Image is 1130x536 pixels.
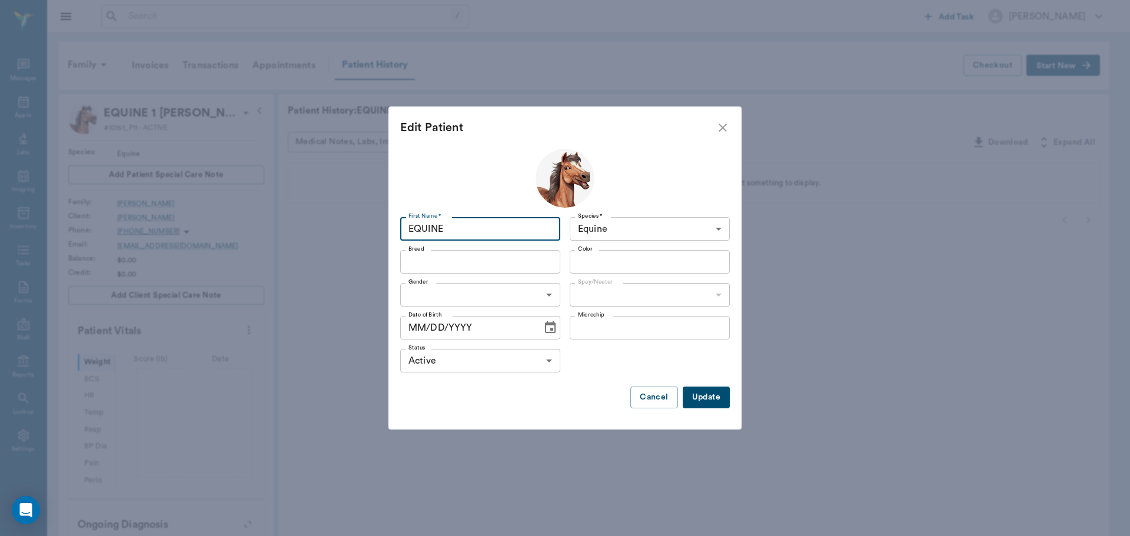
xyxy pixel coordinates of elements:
div: Equine [570,217,730,241]
div: Open Intercom Messenger [12,496,40,524]
button: Cancel [630,387,677,408]
label: Species * [578,212,603,220]
label: Breed [408,245,424,253]
button: close [716,121,730,135]
label: Status [408,344,426,352]
label: First Name * [408,212,441,220]
label: Color [578,245,592,253]
button: Choose date [539,316,562,339]
label: Microchip [578,311,604,319]
button: Update [683,387,730,408]
label: Spay/Neuter [578,278,613,286]
img: Profile Image [536,149,594,208]
div: Edit Patient [400,118,716,137]
label: Gender [408,278,428,286]
input: MM/DD/YYYY [400,316,534,339]
label: Date of Birth [408,311,441,319]
div: Active [400,349,560,372]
